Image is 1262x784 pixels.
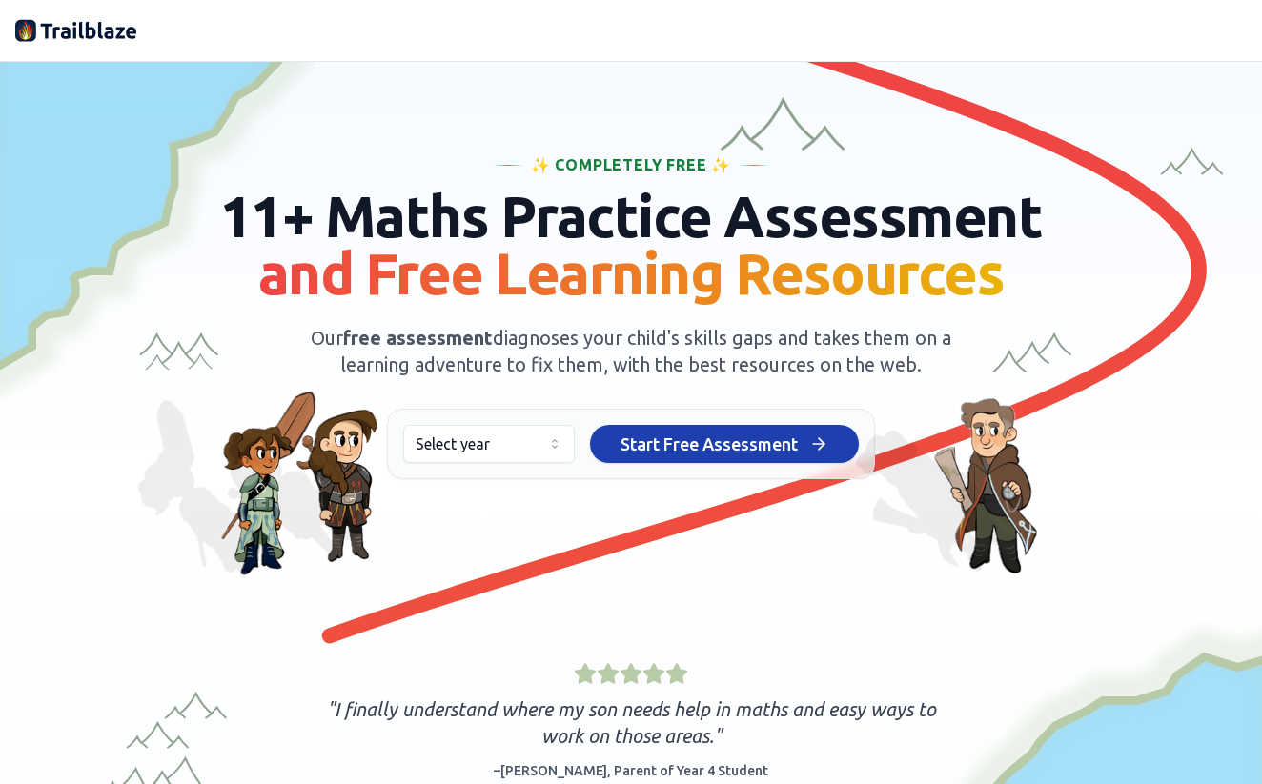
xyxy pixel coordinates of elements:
[258,241,1005,305] span: and Free Learning Resources
[590,425,859,463] button: Start Free Assessment
[311,327,951,375] span: Our diagnoses your child's skills gaps and takes them on a learning adventure to fix them, with t...
[311,696,951,750] p: " I finally understand where my son needs help in maths and easy ways to work on those areas. "
[15,15,137,46] img: Trailblaze
[343,327,493,349] span: free assessment
[531,153,731,176] span: ✨ Completely Free ✨
[494,761,768,780] div: – [PERSON_NAME] , Parent of Year 4 Student
[621,431,798,457] span: Start Free Assessment
[220,184,1043,305] span: 11+ Maths Practice Assessment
